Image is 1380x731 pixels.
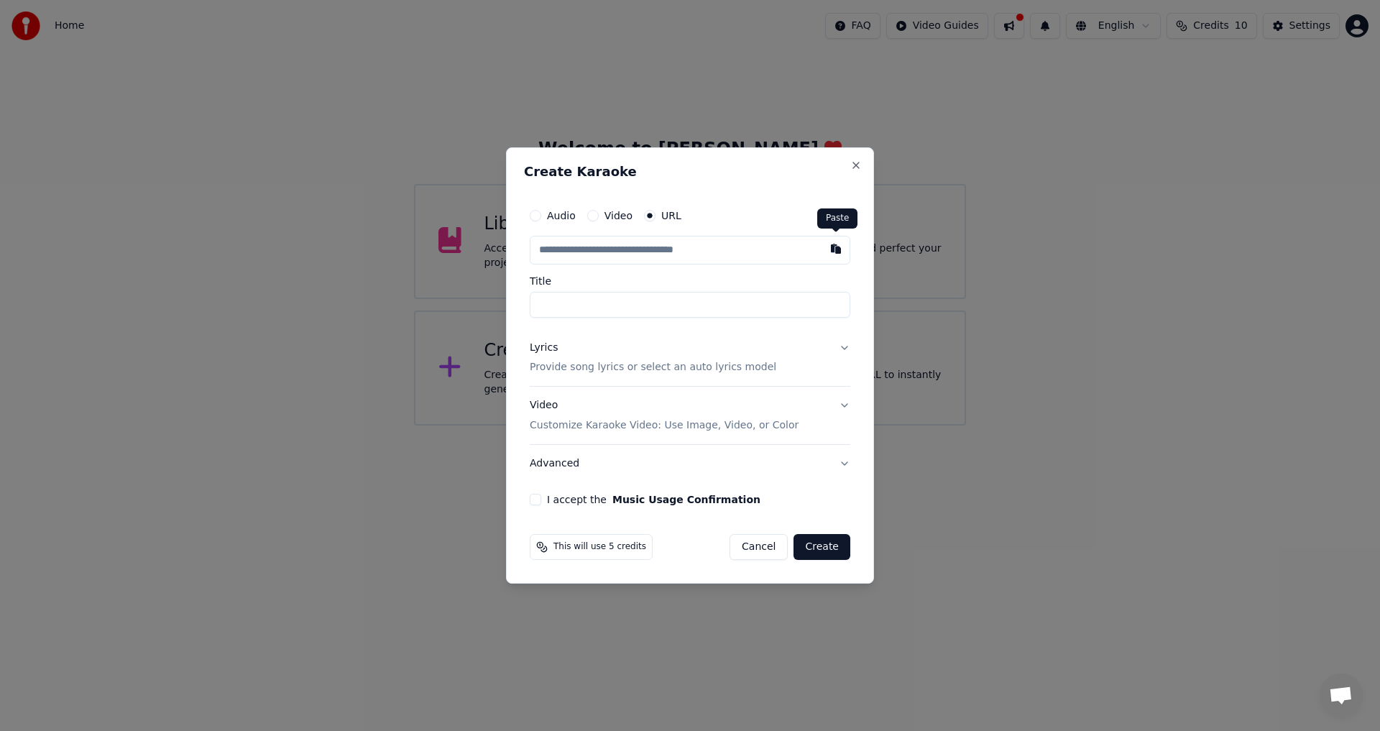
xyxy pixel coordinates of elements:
div: Lyrics [530,341,558,355]
button: VideoCustomize Karaoke Video: Use Image, Video, or Color [530,387,850,445]
label: Title [530,276,850,286]
button: Advanced [530,445,850,482]
label: I accept the [547,495,760,505]
span: This will use 5 credits [553,541,646,553]
label: Video [604,211,632,221]
p: Customize Karaoke Video: Use Image, Video, or Color [530,418,799,433]
button: I accept the [612,495,760,505]
p: Provide song lyrics or select an auto lyrics model [530,361,776,375]
label: URL [661,211,681,221]
button: LyricsProvide song lyrics or select an auto lyrics model [530,329,850,387]
div: Video [530,399,799,433]
div: Paste [817,208,857,229]
h2: Create Karaoke [524,165,856,178]
label: Audio [547,211,576,221]
button: Create [793,534,850,560]
button: Cancel [730,534,788,560]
